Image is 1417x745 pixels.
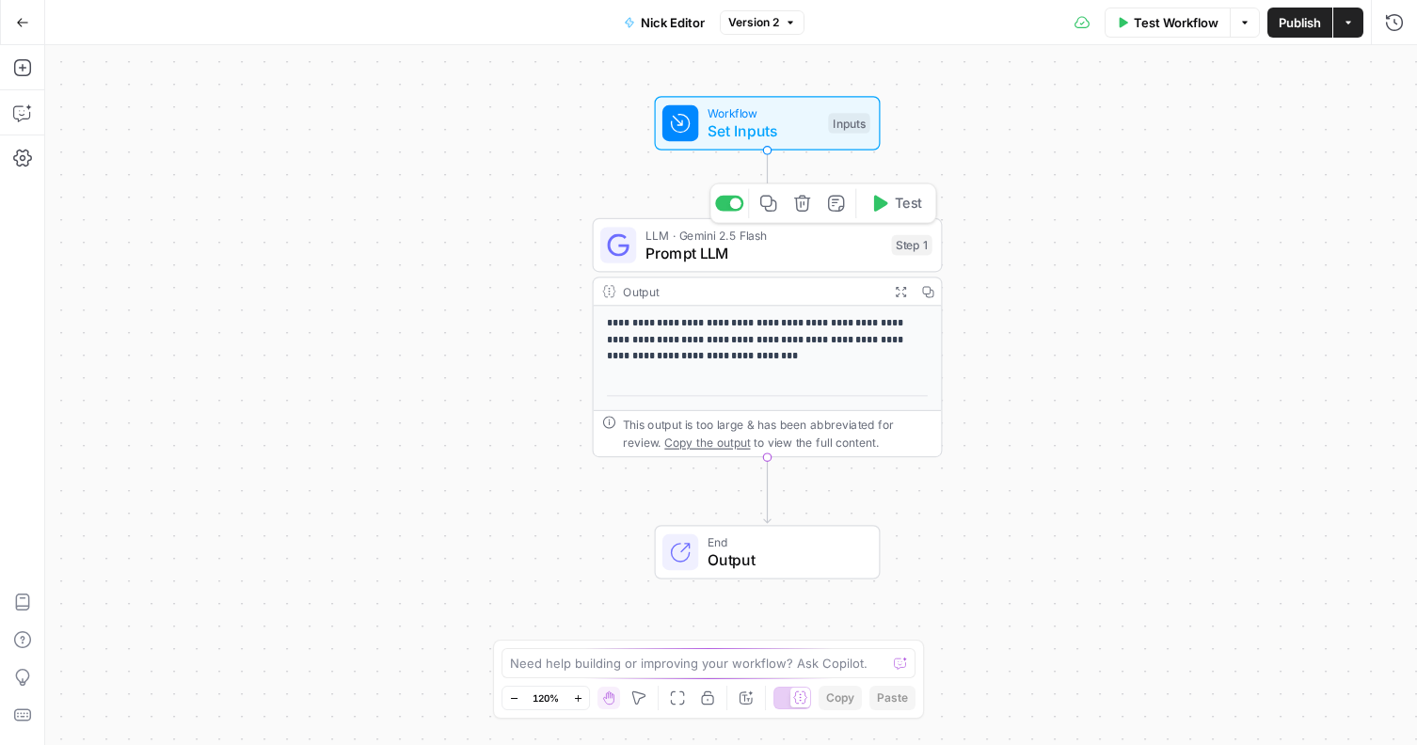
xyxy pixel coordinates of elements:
[708,548,861,571] span: Output
[895,193,922,214] span: Test
[623,282,881,300] div: Output
[764,457,771,523] g: Edge from step_1 to end
[645,242,883,264] span: Prompt LLM
[664,436,750,449] span: Copy the output
[828,113,869,134] div: Inputs
[861,189,931,218] button: Test
[819,686,862,710] button: Copy
[623,416,932,452] div: This output is too large & has been abbreviated for review. to view the full content.
[826,690,854,706] span: Copy
[533,690,559,705] span: 120%
[1105,8,1230,38] button: Test Workflow
[1279,13,1321,32] span: Publish
[892,235,932,256] div: Step 1
[728,14,779,31] span: Version 2
[645,226,883,244] span: LLM · Gemini 2.5 Flash
[708,119,820,142] span: Set Inputs
[613,8,716,38] button: Nick Editor
[708,533,861,551] span: End
[593,525,943,579] div: EndOutput
[877,690,908,706] span: Paste
[1267,8,1332,38] button: Publish
[869,686,915,710] button: Paste
[720,10,804,35] button: Version 2
[641,13,705,32] span: Nick Editor
[1134,13,1218,32] span: Test Workflow
[593,96,943,151] div: WorkflowSet InputsInputs
[708,104,820,122] span: Workflow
